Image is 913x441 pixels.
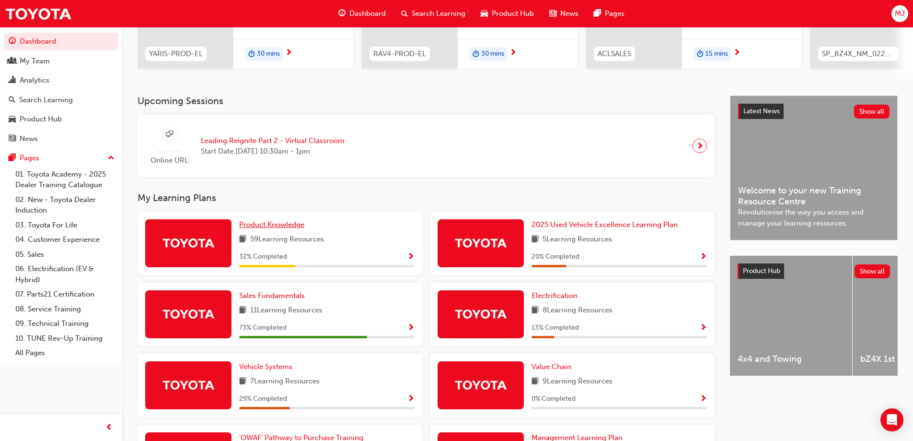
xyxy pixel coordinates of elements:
[4,130,118,148] a: News
[239,234,246,246] span: book-icon
[4,149,118,167] button: Pages
[248,48,255,60] span: duration-icon
[12,262,118,287] a: 06. Electrification (EV & Hybrid)
[700,393,707,405] button: Show Progress
[9,96,15,105] span: search-icon
[373,48,426,60] span: RAV4-PROD-EL
[697,48,704,60] span: duration-icon
[532,361,575,372] a: Value Chain
[880,408,903,431] div: Open Intercom Messenger
[9,154,16,163] span: pages-icon
[891,5,908,22] button: MJ
[239,251,287,262] span: 32 % Completed
[738,263,890,279] a: Product HubShow all
[492,8,534,19] span: Product Hub
[481,8,488,20] span: car-icon
[481,48,504,60] span: 30 mins
[605,8,624,19] span: Pages
[895,8,905,19] span: MJ
[854,105,890,119] button: Show all
[338,8,346,20] span: guage-icon
[12,287,118,302] a: 07. Parts21 Certification
[162,376,215,393] img: Trak
[331,4,393,24] a: guage-iconDashboard
[855,264,890,278] button: Show all
[12,316,118,331] a: 09. Technical Training
[543,234,612,246] span: 5 Learning Resources
[532,291,578,300] span: Electrification
[239,220,304,229] span: Product Knowledge
[4,91,118,109] a: Search Learning
[407,253,415,262] span: Show Progress
[454,305,507,322] img: Trak
[145,155,193,166] span: Online URL
[145,122,707,170] a: Online URLLeading Reignite Part 2 - Virtual ClassroomStart Date:[DATE] 10:30am - 1pm
[12,218,118,233] a: 03. Toyota For Life
[549,8,556,20] span: news-icon
[407,322,415,334] button: Show Progress
[532,393,576,405] span: 0 % Completed
[5,3,72,24] img: Trak
[239,393,287,405] span: 29 % Completed
[407,324,415,333] span: Show Progress
[162,305,215,322] img: Trak
[738,354,844,365] span: 4x4 and Towing
[738,104,890,119] a: Latest NewsShow all
[454,376,507,393] img: Trak
[407,393,415,405] button: Show Progress
[20,56,50,67] div: My Team
[532,305,539,317] span: book-icon
[257,48,280,60] span: 30 mins
[4,31,118,149] button: DashboardMy TeamAnalyticsSearch LearningProduct HubNews
[20,133,38,144] div: News
[9,135,16,143] span: news-icon
[12,302,118,317] a: 08. Service Training
[407,395,415,404] span: Show Progress
[9,115,16,124] span: car-icon
[19,95,73,106] div: Search Learning
[473,48,479,60] span: duration-icon
[743,107,780,115] span: Latest News
[105,422,113,434] span: prev-icon
[532,290,581,301] a: Electrification
[239,362,292,371] span: Vehicle Systems
[412,8,465,19] span: Search Learning
[12,247,118,262] a: 05. Sales
[239,290,309,301] a: Sales Fundamentals
[20,114,62,125] div: Product Hub
[12,346,118,360] a: All Pages
[138,95,715,107] h3: Upcoming Sessions
[9,37,16,46] span: guage-icon
[586,4,632,24] a: pages-iconPages
[166,129,173,141] span: sessionType_ONLINE_URL-icon
[454,234,507,251] img: Trak
[4,52,118,70] a: My Team
[149,48,203,60] span: YARIS-PROD-EL
[239,361,296,372] a: Vehicle Systems
[250,305,323,317] span: 11 Learning Resources
[532,362,571,371] span: Value Chain
[532,376,539,388] span: book-icon
[407,251,415,263] button: Show Progress
[201,146,345,157] span: Start Date: [DATE] 10:30am - 1pm
[473,4,542,24] a: car-iconProduct Hub
[598,48,631,60] span: ACLSALES
[696,139,704,153] span: next-icon
[532,322,579,334] span: 13 % Completed
[733,49,740,58] span: next-icon
[730,256,852,376] a: 4x4 and Towing
[12,167,118,192] a: 01. Toyota Academy - 2025 Dealer Training Catalogue
[700,251,707,263] button: Show Progress
[239,291,305,300] span: Sales Fundamentals
[201,135,345,146] span: Leading Reignite Part 2 - Virtual Classroom
[239,376,246,388] span: book-icon
[12,331,118,346] a: 10. TUNE Rev-Up Training
[4,33,118,50] a: Dashboard
[730,95,898,240] a: Latest NewsShow allWelcome to your new Training Resource CentreRevolutionise the way you access a...
[560,8,578,19] span: News
[700,322,707,334] button: Show Progress
[700,324,707,333] span: Show Progress
[705,48,728,60] span: 15 mins
[239,219,308,230] a: Product Knowledge
[250,234,324,246] span: 59 Learning Resources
